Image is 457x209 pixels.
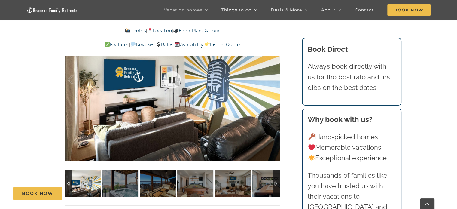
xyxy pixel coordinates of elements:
span: About [321,8,336,12]
a: Availability [175,42,203,48]
a: Instant Quote [205,42,240,48]
img: 01a-Legends-Pointe-vacation-home-rental-Table-Rock-Lake-copy-scaled.jpg-nggid042397-ngg0dyn-120x9... [215,170,251,197]
img: Legends-Pointe-vacation-home-rental-Table-Rock-Lake-hot-tub-2001-scaled.jpg-nggid042698-ngg0dyn-1... [102,170,138,197]
span: Book Now [387,4,431,16]
img: 📸 [125,28,130,33]
img: Legends-Pointe-vacation-rental-Table-Rock-Lake-1020-scaled.jpg-nggid042311-ngg0dyn-120x90-00f0w01... [140,170,176,197]
img: 02d-Legends-Pointe-vacation-home-rental-Table-Rock-Lake-scaled.jpg-nggid042356-ngg0dyn-120x90-00f... [252,170,288,197]
span: Deals & More [271,8,302,12]
img: 👉 [205,42,210,47]
img: 🎥 [173,28,178,33]
img: ✅ [105,42,110,47]
span: Vacation homes [164,8,202,12]
a: Features [105,42,129,48]
a: Floor Plans & Tour [173,28,219,34]
img: 📆 [175,42,180,47]
span: Things to do [221,8,251,12]
img: 💲 [156,42,161,47]
a: Rates [156,42,173,48]
a: Photos [125,28,146,34]
img: 💬 [131,42,136,47]
a: Book Now [13,187,62,200]
img: 06a-Legends-Pointe-vacation-home-rental-Table-Rock-Lake-copy-scaled.jpg-nggid042365-ngg0dyn-120x9... [65,170,101,197]
span: Book Now [22,191,53,196]
p: Hand-picked homes Memorable vacations Exceptional experience [308,132,395,164]
p: Always book directly with us for the best rate and first dibs on the best dates. [308,61,395,93]
a: Location [147,28,172,34]
a: Reviews [130,42,154,48]
img: 📍 [148,28,152,33]
img: 🌟 [308,155,315,161]
p: | | [65,27,280,35]
p: | | | | [65,41,280,49]
span: Contact [355,8,374,12]
img: 🔑 [308,133,315,140]
h3: Why book with us? [308,114,395,125]
img: Branson Family Retreats Logo [26,6,78,13]
b: Book Direct [308,45,348,54]
img: 07f-Legends-Pointe-vacation-home-rental-Table-Rock-Lake-scaled.jpg-nggid042369-ngg0dyn-120x90-00f... [177,170,213,197]
img: ❤️ [308,144,315,151]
